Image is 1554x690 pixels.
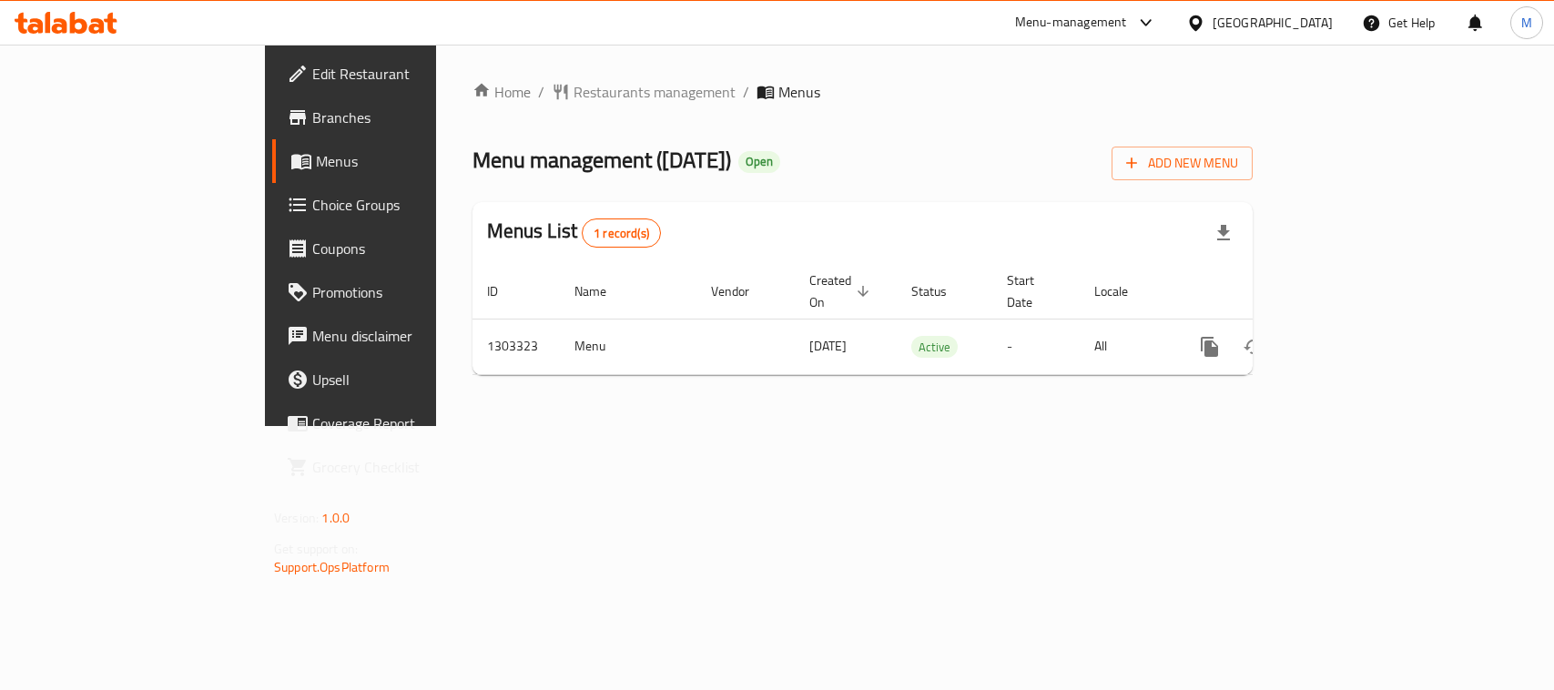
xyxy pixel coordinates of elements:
[312,281,510,303] span: Promotions
[1015,12,1127,34] div: Menu-management
[809,334,847,358] span: [DATE]
[272,52,524,96] a: Edit Restaurant
[472,81,1253,103] nav: breadcrumb
[272,183,524,227] a: Choice Groups
[1213,13,1333,33] div: [GEOGRAPHIC_DATA]
[583,225,660,242] span: 1 record(s)
[312,369,510,391] span: Upsell
[312,194,510,216] span: Choice Groups
[1173,264,1377,320] th: Actions
[312,238,510,259] span: Coupons
[312,107,510,128] span: Branches
[274,537,358,561] span: Get support on:
[778,81,820,103] span: Menus
[911,336,958,358] div: Active
[272,139,524,183] a: Menus
[743,81,749,103] li: /
[1521,13,1532,33] span: M
[1094,280,1152,302] span: Locale
[272,358,524,401] a: Upsell
[472,139,731,180] span: Menu management ( [DATE] )
[316,150,510,172] span: Menus
[274,506,319,530] span: Version:
[582,218,661,248] div: Total records count
[321,506,350,530] span: 1.0.0
[574,81,736,103] span: Restaurants management
[911,337,958,358] span: Active
[911,280,970,302] span: Status
[711,280,773,302] span: Vendor
[272,227,524,270] a: Coupons
[738,154,780,169] span: Open
[312,456,510,478] span: Grocery Checklist
[272,96,524,139] a: Branches
[312,412,510,434] span: Coverage Report
[312,63,510,85] span: Edit Restaurant
[272,401,524,445] a: Coverage Report
[274,555,390,579] a: Support.OpsPlatform
[574,280,630,302] span: Name
[992,319,1080,374] td: -
[552,81,736,103] a: Restaurants management
[809,269,875,313] span: Created On
[312,325,510,347] span: Menu disclaimer
[1232,325,1275,369] button: Change Status
[1112,147,1253,180] button: Add New Menu
[1007,269,1058,313] span: Start Date
[272,314,524,358] a: Menu disclaimer
[1126,152,1238,175] span: Add New Menu
[1202,211,1245,255] div: Export file
[1188,325,1232,369] button: more
[738,151,780,173] div: Open
[472,264,1377,375] table: enhanced table
[538,81,544,103] li: /
[272,270,524,314] a: Promotions
[487,218,661,248] h2: Menus List
[560,319,696,374] td: Menu
[1080,319,1173,374] td: All
[487,280,522,302] span: ID
[272,445,524,489] a: Grocery Checklist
